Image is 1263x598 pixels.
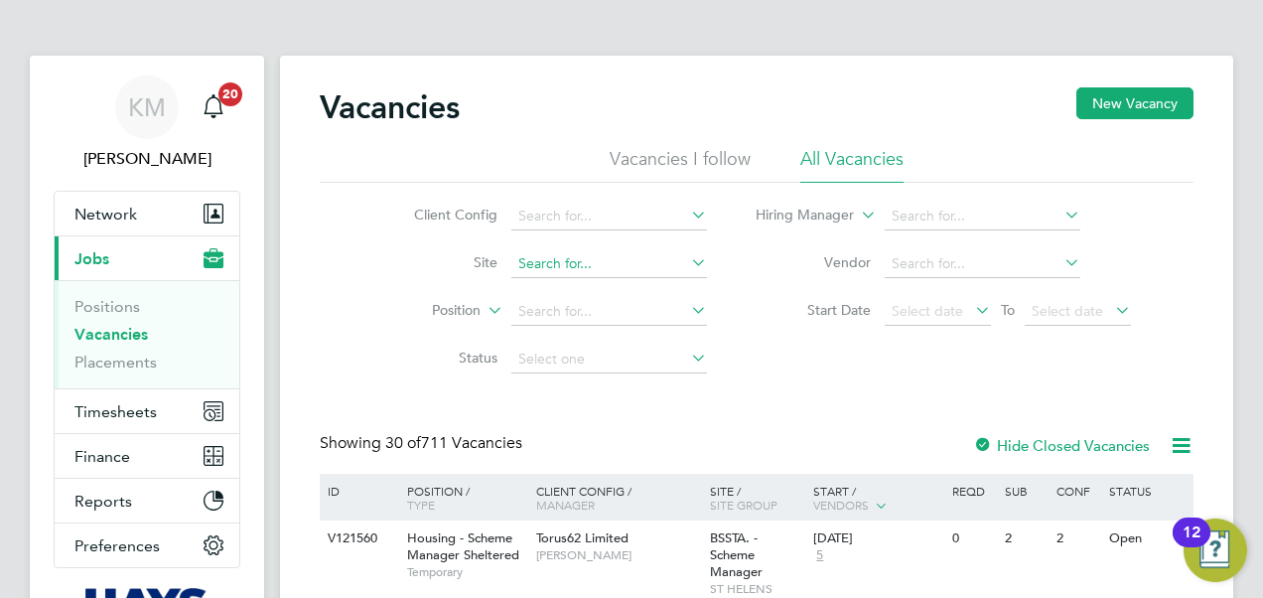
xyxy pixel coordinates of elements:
[813,497,869,513] span: Vendors
[808,474,947,523] div: Start /
[800,147,904,183] li: All Vacancies
[407,497,435,513] span: Type
[710,497,777,513] span: Site Group
[74,353,157,372] a: Placements
[74,536,160,555] span: Preferences
[128,94,166,120] span: KM
[366,301,481,321] label: Position
[218,82,242,106] span: 20
[536,529,629,546] span: Torus62 Limited
[383,349,497,367] label: Status
[55,236,239,280] button: Jobs
[320,87,460,127] h2: Vacancies
[385,433,421,453] span: 30 of
[385,433,522,453] span: 711 Vacancies
[885,203,1080,230] input: Search for...
[1052,474,1103,508] div: Conf
[74,402,157,421] span: Timesheets
[1104,474,1191,508] div: Status
[757,253,871,271] label: Vendor
[511,203,707,230] input: Search for...
[531,474,705,522] div: Client Config /
[74,325,148,344] a: Vacancies
[705,474,809,522] div: Site /
[74,447,130,466] span: Finance
[511,250,707,278] input: Search for...
[947,521,999,557] div: 0
[383,253,497,271] label: Site
[1052,521,1103,557] div: 2
[740,206,854,225] label: Hiring Manager
[55,434,239,478] button: Finance
[1183,532,1200,558] div: 12
[74,205,137,224] span: Network
[892,302,963,320] span: Select date
[1076,87,1193,119] button: New Vacancy
[813,530,942,547] div: [DATE]
[54,75,240,171] a: KM[PERSON_NAME]
[511,346,707,374] input: Select one
[194,75,233,139] a: 20
[995,297,1021,323] span: To
[710,581,804,597] span: ST HELENS
[536,547,700,563] span: [PERSON_NAME]
[1000,474,1052,508] div: Sub
[55,523,239,567] button: Preferences
[1032,302,1103,320] span: Select date
[710,529,763,580] span: BSSTA. - Scheme Manager
[383,206,497,224] label: Client Config
[757,301,871,319] label: Start Date
[320,433,526,454] div: Showing
[407,529,519,563] span: Housing - Scheme Manager Sheltered
[55,192,239,235] button: Network
[885,250,1080,278] input: Search for...
[973,436,1150,455] label: Hide Closed Vacancies
[55,479,239,523] button: Reports
[1000,521,1052,557] div: 2
[74,297,140,316] a: Positions
[1104,521,1191,557] div: Open
[74,249,109,268] span: Jobs
[55,389,239,433] button: Timesheets
[407,564,526,580] span: Temporary
[323,474,392,508] div: ID
[54,147,240,171] span: Katie McPherson
[813,547,826,564] span: 5
[74,492,132,511] span: Reports
[55,280,239,388] div: Jobs
[323,521,392,557] div: V121560
[392,474,531,522] div: Position /
[610,147,751,183] li: Vacancies I follow
[536,497,595,513] span: Manager
[947,474,999,508] div: Reqd
[511,298,707,326] input: Search for...
[1184,519,1247,582] button: Open Resource Center, 12 new notifications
